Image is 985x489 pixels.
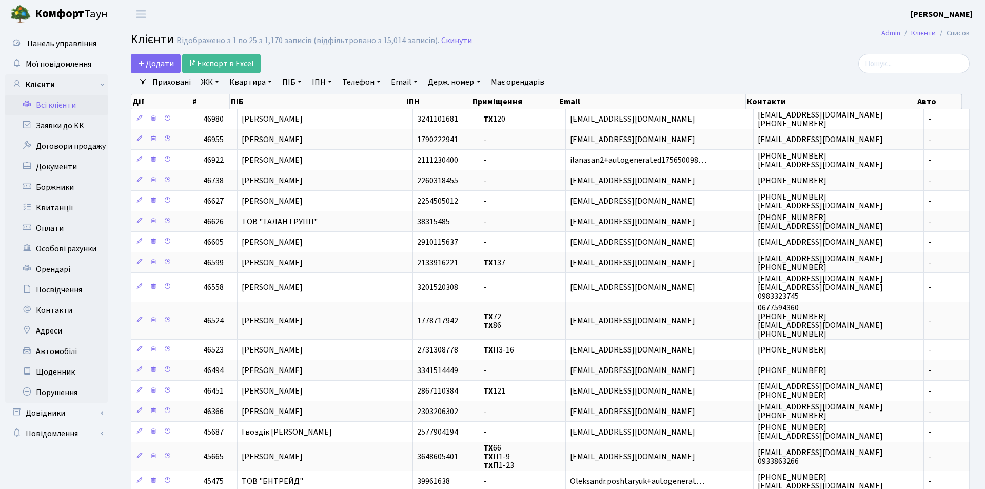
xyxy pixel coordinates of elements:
[483,442,493,454] b: ТХ
[203,426,224,438] span: 45687
[176,36,439,46] div: Відображено з 1 по 25 з 1,170 записів (відфільтровано з 15,014 записів).
[928,406,931,417] span: -
[483,476,486,487] span: -
[203,315,224,326] span: 46524
[758,447,883,467] span: [EMAIL_ADDRESS][DOMAIN_NAME] 0933863266
[242,257,303,268] span: [PERSON_NAME]
[5,177,108,198] a: Боржники
[242,451,303,462] span: [PERSON_NAME]
[230,94,405,109] th: ПІБ
[242,216,318,227] span: ТОВ "ТАЛАН ГРУПП"
[758,365,826,376] span: [PHONE_NUMBER]
[242,282,303,293] span: [PERSON_NAME]
[242,175,303,186] span: [PERSON_NAME]
[242,154,303,166] span: [PERSON_NAME]
[483,460,493,471] b: ТХ
[570,216,695,227] span: [EMAIL_ADDRESS][DOMAIN_NAME]
[483,154,486,166] span: -
[483,195,486,207] span: -
[916,94,962,109] th: Авто
[417,451,458,462] span: 3648605401
[5,115,108,136] a: Заявки до КК
[5,74,108,95] a: Клієнти
[242,315,303,326] span: [PERSON_NAME]
[758,273,883,302] span: [EMAIL_ADDRESS][DOMAIN_NAME] [EMAIL_ADDRESS][DOMAIN_NAME] 0983323745
[570,175,695,186] span: [EMAIL_ADDRESS][DOMAIN_NAME]
[242,365,303,376] span: [PERSON_NAME]
[417,154,458,166] span: 2111230400
[758,302,883,340] span: 0677594360 [PHONE_NUMBER] [EMAIL_ADDRESS][DOMAIN_NAME] [PHONE_NUMBER]
[5,54,108,74] a: Мої повідомлення
[570,134,695,145] span: [EMAIL_ADDRESS][DOMAIN_NAME]
[35,6,108,23] span: Таун
[203,344,224,356] span: 46523
[758,134,883,145] span: [EMAIL_ADDRESS][DOMAIN_NAME]
[131,54,181,73] a: Додати
[5,95,108,115] a: Всі клієнти
[10,4,31,25] img: logo.png
[424,73,484,91] a: Держ. номер
[758,191,883,211] span: [PHONE_NUMBER] [EMAIL_ADDRESS][DOMAIN_NAME]
[483,113,505,125] span: 120
[928,175,931,186] span: -
[483,426,486,438] span: -
[570,113,695,125] span: [EMAIL_ADDRESS][DOMAIN_NAME]
[746,94,916,109] th: Контакти
[483,385,505,397] span: 121
[911,9,973,20] b: [PERSON_NAME]
[5,259,108,280] a: Орендарі
[203,216,224,227] span: 46626
[866,23,985,44] nav: breadcrumb
[483,237,486,248] span: -
[928,282,931,293] span: -
[203,154,224,166] span: 46922
[483,442,514,471] span: 66 П1-9 П1-23
[928,113,931,125] span: -
[417,315,458,326] span: 1778717942
[936,28,970,39] li: Список
[417,365,458,376] span: 3341514449
[483,257,505,268] span: 137
[128,6,154,23] button: Переключити навігацію
[758,212,883,232] span: [PHONE_NUMBER] [EMAIL_ADDRESS][DOMAIN_NAME]
[570,344,695,356] span: [EMAIL_ADDRESS][DOMAIN_NAME]
[5,321,108,341] a: Адреси
[417,426,458,438] span: 2577904194
[417,216,450,227] span: 38315485
[758,109,883,129] span: [EMAIL_ADDRESS][DOMAIN_NAME] [PHONE_NUMBER]
[928,315,931,326] span: -
[483,216,486,227] span: -
[225,73,276,91] a: Квартира
[928,365,931,376] span: -
[570,451,695,462] span: [EMAIL_ADDRESS][DOMAIN_NAME]
[928,344,931,356] span: -
[570,426,695,438] span: [EMAIL_ADDRESS][DOMAIN_NAME]
[483,344,493,356] b: ТХ
[483,113,493,125] b: ТХ
[570,315,695,326] span: [EMAIL_ADDRESS][DOMAIN_NAME]
[928,257,931,268] span: -
[5,362,108,382] a: Щоденник
[758,344,826,356] span: [PHONE_NUMBER]
[758,422,883,442] span: [PHONE_NUMBER] [EMAIL_ADDRESS][DOMAIN_NAME]
[417,195,458,207] span: 2254505012
[570,406,695,417] span: [EMAIL_ADDRESS][DOMAIN_NAME]
[203,451,224,462] span: 45665
[203,476,224,487] span: 45475
[387,73,422,91] a: Email
[191,94,230,109] th: #
[483,365,486,376] span: -
[417,344,458,356] span: 2731308778
[5,136,108,157] a: Договори продажу
[758,401,883,421] span: [EMAIL_ADDRESS][DOMAIN_NAME] [PHONE_NUMBER]
[203,195,224,207] span: 46627
[928,451,931,462] span: -
[182,54,261,73] a: Експорт в Excel
[417,134,458,145] span: 1790222941
[928,237,931,248] span: -
[758,253,883,273] span: [EMAIL_ADDRESS][DOMAIN_NAME] [PHONE_NUMBER]
[483,134,486,145] span: -
[137,58,174,69] span: Додати
[881,28,900,38] a: Admin
[5,157,108,177] a: Документи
